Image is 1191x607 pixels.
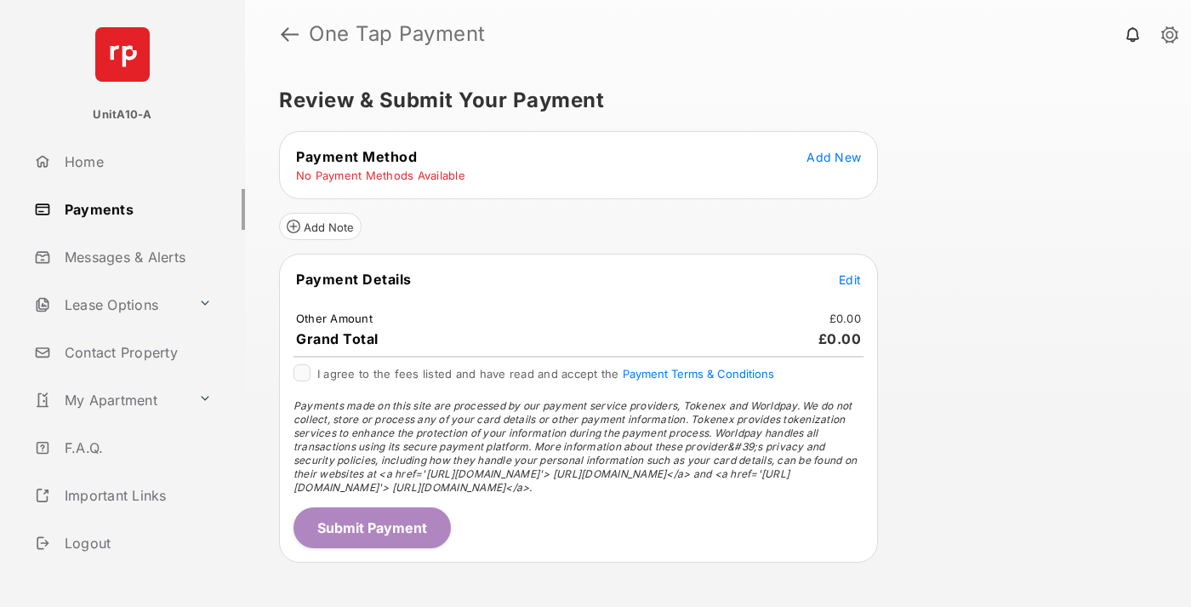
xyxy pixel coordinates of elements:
[839,272,861,287] span: Edit
[309,24,486,44] strong: One Tap Payment
[623,367,774,381] button: I agree to the fees listed and have read and accept the
[93,106,151,123] p: UnitA10-A
[293,399,857,494] span: Payments made on this site are processed by our payment service providers, Tokenex and Worldpay. ...
[839,271,861,288] button: Edit
[829,311,862,326] td: £0.00
[296,330,379,347] span: Grand Total
[27,380,191,421] a: My Apartment
[27,332,245,373] a: Contact Property
[27,427,245,468] a: F.A.Q.
[27,523,245,564] a: Logout
[27,475,219,516] a: Important Links
[95,27,150,82] img: svg+xml;base64,PHN2ZyB4bWxucz0iaHR0cDovL3d3dy53My5vcmcvMjAwMC9zdmciIHdpZHRoPSI2NCIgaGVpZ2h0PSI2NC...
[806,148,861,165] button: Add New
[279,213,362,240] button: Add Note
[27,189,245,230] a: Payments
[27,141,245,182] a: Home
[818,330,862,347] span: £0.00
[295,311,373,326] td: Other Amount
[293,507,451,548] button: Submit Payment
[296,271,412,288] span: Payment Details
[279,90,1143,111] h5: Review & Submit Your Payment
[317,367,774,381] span: I agree to the fees listed and have read and accept the
[295,168,466,183] td: No Payment Methods Available
[296,148,417,165] span: Payment Method
[27,237,245,278] a: Messages & Alerts
[806,150,861,164] span: Add New
[27,284,191,325] a: Lease Options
